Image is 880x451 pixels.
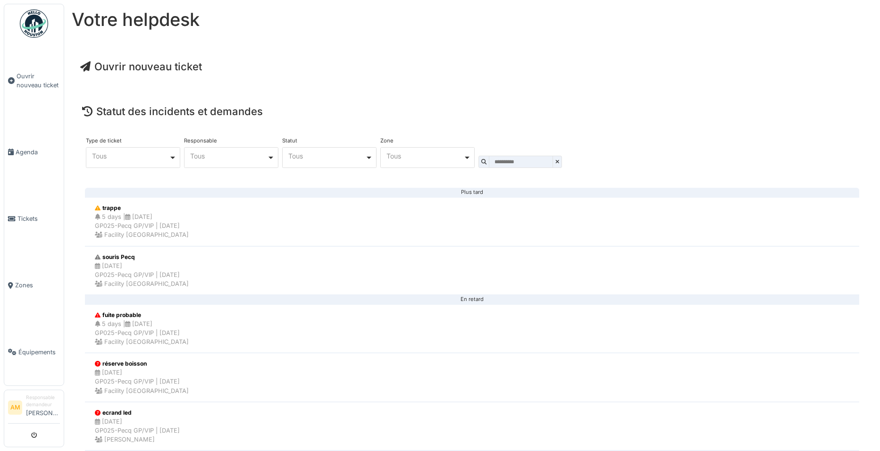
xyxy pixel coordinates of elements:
div: Tous [288,153,365,159]
a: souris Pecq [DATE]GP025-Pecq GP/VIP | [DATE] Facility [GEOGRAPHIC_DATA] [85,246,859,295]
span: Zones [15,281,60,290]
div: trappe [95,204,189,212]
label: Zone [380,138,394,143]
li: AM [8,401,22,415]
div: réserve boisson [95,359,189,368]
div: [DATE] GP025-Pecq GP/VIP | [DATE] Facility [GEOGRAPHIC_DATA] [95,368,189,395]
span: Agenda [16,148,60,157]
a: ecrand led [DATE]GP025-Pecq GP/VIP | [DATE] [PERSON_NAME] [85,402,859,451]
div: Tous [92,153,169,159]
a: Équipements [4,319,64,385]
div: En retard [92,299,852,300]
label: Type de ticket [86,138,122,143]
h4: Statut des incidents et demandes [82,105,862,117]
a: réserve boisson [DATE]GP025-Pecq GP/VIP | [DATE] Facility [GEOGRAPHIC_DATA] [85,353,859,402]
span: Tickets [17,214,60,223]
div: souris Pecq [95,253,189,261]
img: Badge_color-CXgf-gQk.svg [20,9,48,38]
span: Équipements [18,348,60,357]
a: Tickets [4,185,64,252]
a: AM Responsable demandeur[PERSON_NAME] [8,394,60,424]
a: Ouvrir nouveau ticket [80,60,202,73]
div: 5 days | [DATE] GP025-Pecq GP/VIP | [DATE] Facility [GEOGRAPHIC_DATA] [95,212,189,240]
div: ecrand led [95,409,180,417]
a: fuite probable 5 days |[DATE]GP025-Pecq GP/VIP | [DATE] Facility [GEOGRAPHIC_DATA] [85,304,859,353]
div: Tous [190,153,267,159]
div: [DATE] GP025-Pecq GP/VIP | [DATE] [PERSON_NAME] [95,417,180,444]
li: [PERSON_NAME] [26,394,60,421]
div: 5 days | [DATE] GP025-Pecq GP/VIP | [DATE] Facility [GEOGRAPHIC_DATA] [95,319,189,347]
div: fuite probable [95,311,189,319]
a: trappe 5 days |[DATE]GP025-Pecq GP/VIP | [DATE] Facility [GEOGRAPHIC_DATA] [85,197,859,246]
label: Statut [282,138,297,143]
div: Tous [386,153,463,159]
a: Zones [4,252,64,318]
a: Agenda [4,119,64,185]
div: [DATE] GP025-Pecq GP/VIP | [DATE] Facility [GEOGRAPHIC_DATA] [95,261,189,289]
div: Responsable demandeur [26,394,60,409]
label: Responsable [184,138,217,143]
div: Plus tard [92,192,852,193]
a: Ouvrir nouveau ticket [4,43,64,119]
span: Ouvrir nouveau ticket [17,72,60,90]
